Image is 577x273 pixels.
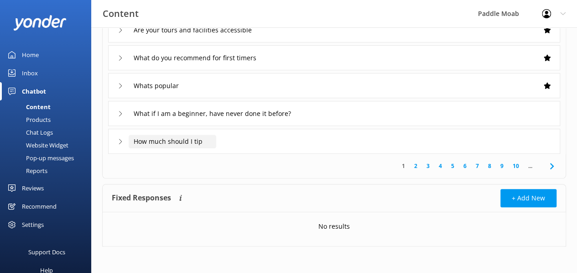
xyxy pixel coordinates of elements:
div: Settings [22,215,44,234]
a: 10 [508,162,524,170]
div: Chat Logs [5,126,53,139]
img: yonder-white-logo.png [14,15,66,30]
p: No results [318,221,350,231]
a: Pop-up messages [5,152,91,164]
div: Reports [5,164,47,177]
div: Content [5,100,51,113]
div: Recommend [22,197,57,215]
div: Reviews [22,179,44,197]
a: 9 [496,162,508,170]
div: Chatbot [22,82,46,100]
a: 1 [397,162,410,170]
a: 7 [471,162,483,170]
div: Pop-up messages [5,152,74,164]
a: 4 [434,162,447,170]
h4: Fixed Responses [112,189,171,207]
div: Support Docs [28,243,65,261]
div: Home [22,46,39,64]
a: Chat Logs [5,126,91,139]
a: 3 [422,162,434,170]
a: 6 [459,162,471,170]
a: Products [5,113,91,126]
a: 8 [483,162,496,170]
h3: Content [103,6,139,21]
a: Website Widget [5,139,91,152]
div: Website Widget [5,139,68,152]
a: Reports [5,164,91,177]
button: + Add New [500,189,556,207]
div: Products [5,113,51,126]
a: 5 [447,162,459,170]
div: Inbox [22,64,38,82]
span: ... [524,162,537,170]
a: Content [5,100,91,113]
a: 2 [410,162,422,170]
